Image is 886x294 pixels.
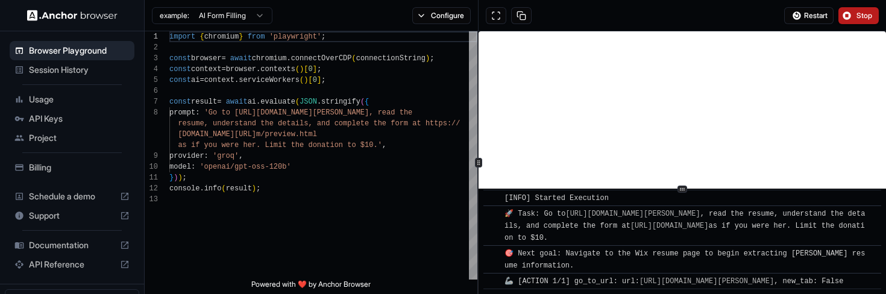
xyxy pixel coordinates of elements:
span: ( [295,65,300,73]
button: Stop [838,7,879,24]
span: 🎯 Next goal: Navigate to the Wix resume page to begin extracting [PERSON_NAME] resume information. [504,249,865,270]
span: 🚀 Task: Go to , read the resume, understand the details, and complete the form at as if you were ... [504,210,865,242]
div: 6 [145,86,158,96]
span: Billing [29,161,130,174]
span: API Keys [29,113,130,125]
span: ) [252,184,256,193]
button: Configure [412,7,471,24]
span: ad the [386,108,412,117]
div: 2 [145,42,158,53]
span: as if you were her. Limit the donation to $10.' [178,141,382,149]
span: 'openai/gpt-oss-120b' [200,163,291,171]
div: Documentation [10,236,134,255]
div: 10 [145,161,158,172]
span: = [221,54,225,63]
span: [ [304,65,308,73]
span: browser [191,54,221,63]
span: browser [226,65,256,73]
span: 0 [308,65,312,73]
span: Session History [29,64,130,76]
span: ​ [489,192,495,204]
span: 'playwright' [269,33,321,41]
span: result [191,98,217,106]
span: JSON [300,98,317,106]
span: Browser Playground [29,45,130,57]
span: ( [360,98,365,106]
span: resume, understand the details, and complete the f [178,119,395,128]
span: info [204,184,222,193]
span: 0 [313,76,317,84]
span: ] [317,76,321,84]
span: [ [308,76,312,84]
span: ; [321,33,325,41]
div: 1 [145,31,158,42]
span: : [195,108,200,117]
a: [URL][DOMAIN_NAME][PERSON_NAME] [639,277,774,286]
span: . [256,98,260,106]
span: { [365,98,369,106]
span: await [230,54,252,63]
button: Copy session ID [511,7,532,24]
div: Billing [10,158,134,177]
span: : [191,163,195,171]
span: . [317,98,321,106]
span: Project [29,132,130,144]
button: Open in full screen [486,7,506,24]
img: Anchor Logo [27,10,118,21]
span: serviceWorkers [239,76,300,84]
div: 5 [145,75,158,86]
span: = [217,98,221,106]
div: 4 [145,64,158,75]
span: [INFO] Started Execution [504,194,609,202]
div: 13 [145,194,158,205]
span: ; [321,76,325,84]
div: 12 [145,183,158,194]
span: ; [183,174,187,182]
span: await [226,98,248,106]
span: ( [295,98,300,106]
span: chromium [252,54,287,63]
span: model [169,163,191,171]
span: ai [248,98,256,106]
span: const [169,65,191,73]
span: stringify [321,98,360,106]
span: ai [191,76,200,84]
span: Restart [804,11,828,20]
span: const [169,98,191,106]
span: Powered with ❤️ by Anchor Browser [251,280,371,294]
span: } [169,174,174,182]
span: console [169,184,200,193]
span: Documentation [29,239,115,251]
span: context [204,76,234,84]
span: Stop [856,11,873,20]
span: orm at https:// [395,119,460,128]
span: context [191,65,221,73]
span: ) [174,174,178,182]
span: const [169,76,191,84]
span: API Reference [29,258,115,271]
span: . [286,54,291,63]
span: = [221,65,225,73]
div: 8 [145,107,158,118]
div: API Reference [10,255,134,274]
span: ​ [489,275,495,287]
span: . [256,65,260,73]
div: API Keys [10,109,134,128]
span: from [248,33,265,41]
span: , [382,141,386,149]
span: ( [300,76,304,84]
span: evaluate [260,98,295,106]
span: = [200,76,204,84]
span: . [200,184,204,193]
span: 'groq' [213,152,239,160]
span: { [200,33,204,41]
span: ) [304,76,308,84]
span: ; [317,65,321,73]
div: Usage [10,90,134,109]
span: 🦾 [ACTION 1/1] go_to_url: url: , new_tab: False [504,277,843,286]
div: 7 [145,96,158,107]
span: Schedule a demo [29,190,115,202]
div: Browser Playground [10,41,134,60]
span: [DOMAIN_NAME][URL] [178,130,256,139]
span: 'Go to [URL][DOMAIN_NAME][PERSON_NAME], re [204,108,386,117]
